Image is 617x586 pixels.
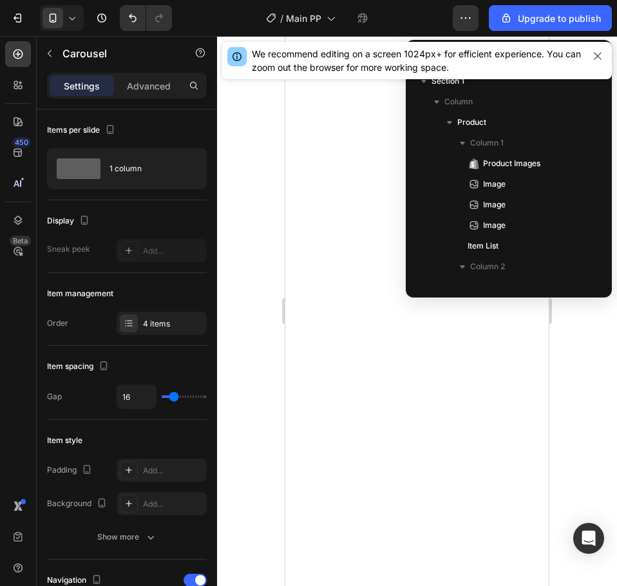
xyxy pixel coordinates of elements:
[285,36,549,586] iframe: Design area
[47,317,68,329] div: Order
[457,116,486,129] span: Product
[47,495,109,513] div: Background
[120,5,172,31] div: Undo/Redo
[444,95,473,108] span: Column
[127,79,171,93] p: Advanced
[97,531,157,543] div: Show more
[489,5,612,31] button: Upgrade to publish
[483,281,522,294] span: Row 2 cols
[470,137,504,149] span: Column 1
[143,318,204,330] div: 4 items
[117,385,156,408] input: Auto
[47,525,207,549] button: Show more
[470,260,505,273] span: Column 2
[483,198,506,211] span: Image
[12,137,31,147] div: 450
[47,435,82,446] div: Item style
[47,213,92,230] div: Display
[47,462,95,479] div: Padding
[143,498,204,510] div: Add...
[47,288,113,299] div: Item management
[47,391,62,402] div: Gap
[286,12,321,25] span: Main PP
[500,12,601,25] div: Upgrade to publish
[483,219,506,232] span: Image
[252,47,584,74] div: We recommend editing on a screen 1024px+ for efficient experience. You can zoom out the browser f...
[62,46,172,61] p: Carousel
[109,154,188,184] div: 1 column
[47,122,118,139] div: Items per slide
[10,236,31,246] div: Beta
[483,178,506,191] span: Image
[468,240,498,252] span: Item List
[573,523,604,554] div: Open Intercom Messenger
[47,243,90,255] div: Sneak peek
[280,12,283,25] span: /
[64,79,100,93] p: Settings
[47,358,111,375] div: Item spacing
[143,465,204,477] div: Add...
[483,157,540,170] span: Product Images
